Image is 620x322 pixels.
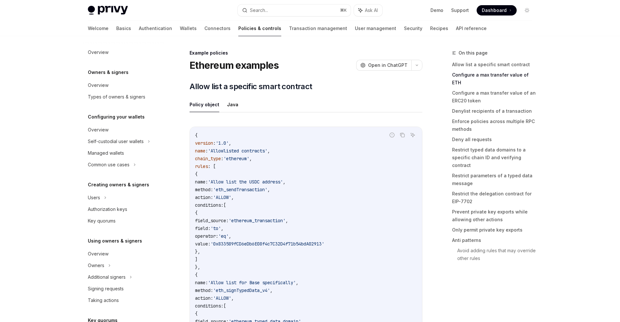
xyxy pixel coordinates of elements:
[365,7,378,14] span: Ask AI
[88,126,108,134] div: Overview
[408,131,417,139] button: Ask AI
[452,59,537,70] a: Allow list a specific smart contract
[452,145,537,171] a: Restrict typed data domains to a specific chain ID and verifying contract
[83,295,165,306] a: Taking actions
[195,171,198,177] span: {
[195,311,198,317] span: {
[208,179,283,185] span: 'Allow list the USDC address'
[88,113,145,121] h5: Configuring your wallets
[213,194,231,200] span: 'ALLOW'
[482,7,507,14] span: Dashboard
[88,237,142,245] h5: Using owners & signers
[83,248,165,260] a: Overview
[216,140,229,146] span: '1.0'
[83,215,165,227] a: Key quorums
[180,21,197,36] a: Wallets
[83,203,165,215] a: Authorization keys
[190,59,279,71] h1: Ethereum examples
[195,187,213,192] span: method:
[195,148,205,154] span: name
[195,140,213,146] span: version
[195,132,198,138] span: {
[88,149,124,157] div: Managed wallets
[88,296,119,304] div: Taking actions
[88,217,116,225] div: Key quorums
[229,233,231,239] span: ,
[452,88,537,106] a: Configure a max transfer value of an ERC20 token
[88,273,126,281] div: Additional signers
[83,147,165,159] a: Managed wallets
[231,194,234,200] span: ,
[452,207,537,225] a: Prevent private key exports while allowing other actions
[238,21,281,36] a: Policies & controls
[213,140,216,146] span: :
[195,225,211,231] span: field:
[204,21,231,36] a: Connectors
[195,241,211,247] span: value:
[452,134,537,145] a: Deny all requests
[249,156,252,161] span: ,
[83,283,165,295] a: Signing requests
[88,161,129,169] div: Common use cases
[354,5,382,16] button: Ask AI
[340,8,347,13] span: ⌘ K
[195,264,200,270] span: },
[195,295,213,301] span: action:
[229,140,231,146] span: ,
[355,21,396,36] a: User management
[88,93,145,101] div: Types of owners & signers
[195,287,213,293] span: method:
[398,131,407,139] button: Copy the contents from the code block
[205,148,208,154] span: :
[457,245,537,264] a: Avoid adding rules that may override other rules
[88,48,108,56] div: Overview
[83,47,165,58] a: Overview
[283,179,285,185] span: ,
[452,235,537,245] a: Anti patterns
[190,81,312,92] span: Allow list a specific smart contract
[270,287,273,293] span: ,
[211,225,221,231] span: 'to'
[83,124,165,136] a: Overview
[285,218,288,223] span: ,
[223,156,249,161] span: 'ethereum'
[208,163,216,169] span: : [
[83,79,165,91] a: Overview
[211,241,324,247] span: '0x833589fCD6eDb6E08f4c7C32D4f71b54bdA02913'
[208,148,267,154] span: 'Allowlisted contracts'
[195,156,221,161] span: chain_type
[221,225,223,231] span: ,
[195,210,198,216] span: {
[522,5,532,16] button: Toggle dark mode
[477,5,517,16] a: Dashboard
[218,233,229,239] span: 'eq'
[88,181,149,189] h5: Creating owners & signers
[452,106,537,116] a: Denylist recipients of a transaction
[88,68,129,76] h5: Owners & signers
[195,280,208,286] span: name:
[195,249,200,254] span: },
[213,295,231,301] span: 'ALLOW'
[190,97,219,112] button: Policy object
[88,194,100,202] div: Users
[195,163,208,169] span: rules
[88,250,108,258] div: Overview
[430,7,443,14] a: Demo
[195,202,223,208] span: conditions:
[88,262,104,269] div: Owners
[231,295,234,301] span: ,
[404,21,422,36] a: Security
[116,21,131,36] a: Basics
[267,148,270,154] span: ,
[296,280,298,286] span: ,
[88,81,108,89] div: Overview
[195,179,208,185] span: name:
[195,303,223,309] span: conditions:
[267,187,270,192] span: ,
[227,97,238,112] button: Java
[88,285,124,293] div: Signing requests
[452,189,537,207] a: Restrict the delegation contract for EIP-7702
[88,138,144,145] div: Self-custodial user wallets
[452,225,537,235] a: Only permit private key exports
[452,116,537,134] a: Enforce policies across multiple RPC methods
